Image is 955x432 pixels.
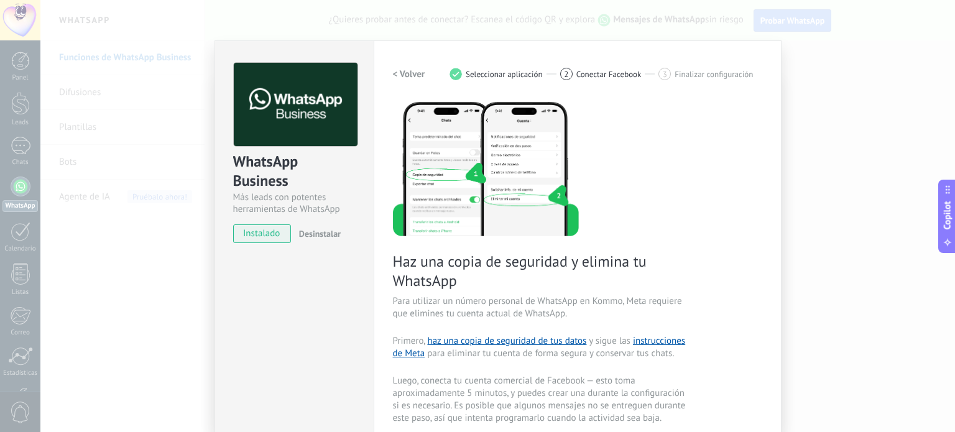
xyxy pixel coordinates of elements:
[576,70,642,79] span: Conectar Facebook
[466,70,543,79] span: Seleccionar aplicación
[393,375,689,425] span: Luego, conecta tu cuenta comercial de Facebook — esto toma aproximadamente 5 minutos, y puedes cr...
[393,335,686,359] a: instrucciones de Meta
[393,100,579,236] img: delete personal phone
[393,295,689,320] span: Para utilizar un número personal de WhatsApp en Kommo, Meta requiere que elimines tu cuenta actua...
[233,152,356,191] div: WhatsApp Business
[393,252,689,290] span: Haz una copia de seguridad y elimina tu WhatsApp
[234,63,358,147] img: logo_main.png
[294,224,341,243] button: Desinstalar
[564,69,568,80] span: 2
[393,68,425,80] h2: < Volver
[427,335,586,347] a: haz una copia de seguridad de tus datos
[941,201,954,229] span: Copilot
[233,191,356,215] div: Más leads con potentes herramientas de WhatsApp
[299,228,341,239] span: Desinstalar
[393,63,425,85] button: < Volver
[675,70,753,79] span: Finalizar configuración
[393,335,689,360] span: Primero, y sigue las para eliminar tu cuenta de forma segura y conservar tus chats.
[234,224,290,243] span: instalado
[663,69,667,80] span: 3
